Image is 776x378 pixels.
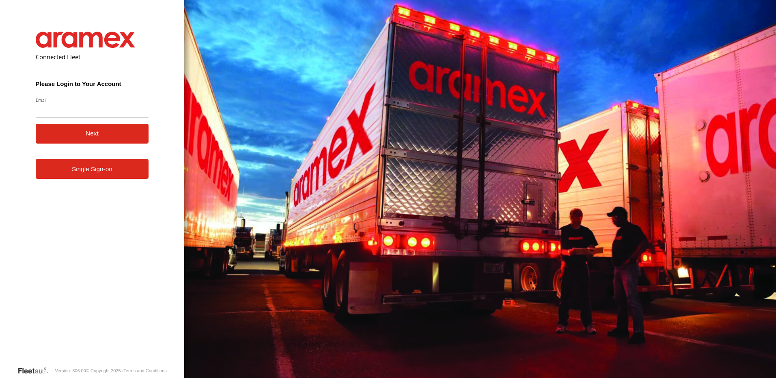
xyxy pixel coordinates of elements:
[36,80,149,87] h3: Please Login to Your Account
[86,368,167,373] div: © Copyright 2025 -
[17,367,55,375] a: Visit our Website
[36,53,149,61] h2: Connected Fleet
[36,32,136,48] img: Aramex
[36,159,149,179] a: Single Sign-on
[123,368,166,373] a: Terms and Conditions
[36,124,149,144] button: Next
[36,97,149,103] label: Email
[55,368,86,373] div: Version: 306.00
